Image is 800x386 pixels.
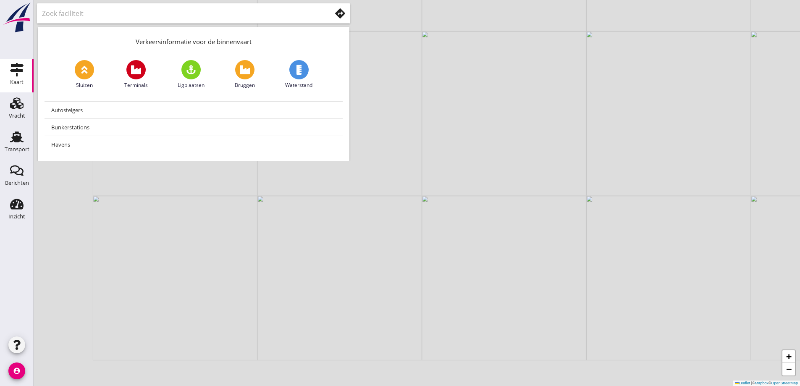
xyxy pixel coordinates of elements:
i: account_circle [8,362,25,379]
img: logo-small.a267ee39.svg [2,2,32,33]
div: Verkeersinformatie voor de binnenvaart [38,27,349,53]
div: Transport [5,147,29,152]
span: − [786,364,792,374]
span: | [751,381,752,385]
div: Havens [51,139,336,150]
div: © © [733,381,800,386]
a: Waterstand [285,60,312,89]
a: Bruggen [235,60,255,89]
div: Vracht [9,113,25,118]
a: Zoom in [782,350,795,363]
a: Leaflet [735,381,750,385]
a: Mapbox [755,381,769,385]
span: Terminals [124,81,148,89]
div: Kaart [10,79,24,85]
span: Ligplaatsen [178,81,205,89]
a: Sluizen [75,60,94,89]
div: Bunkerstations [51,122,336,132]
div: Inzicht [8,214,25,219]
span: Sluizen [76,81,93,89]
span: Bruggen [235,81,255,89]
span: Waterstand [285,81,312,89]
span: + [786,351,792,362]
a: Zoom out [782,363,795,375]
div: Berichten [5,180,29,186]
input: Zoek faciliteit [42,7,320,20]
div: Autosteigers [51,105,336,115]
a: OpenStreetMap [771,381,798,385]
a: Ligplaatsen [178,60,205,89]
a: Terminals [124,60,148,89]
